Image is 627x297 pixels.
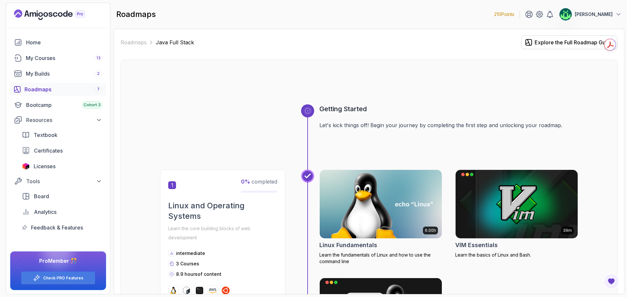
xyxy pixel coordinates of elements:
button: user profile image[PERSON_NAME] [559,8,622,21]
a: builds [10,67,106,80]
img: terminal logo [196,287,203,294]
span: 3 Courses [176,261,199,266]
p: Learn the core building blocks of web development [168,224,277,242]
a: feedback [18,221,106,234]
p: 39m [563,228,572,233]
a: licenses [18,160,106,173]
a: Landing page [14,9,100,20]
a: courses [10,52,106,65]
span: Feedback & Features [31,224,83,231]
span: Certificates [34,147,63,155]
p: Learn the basics of Linux and Bash. [455,252,578,258]
span: Board [34,192,49,200]
h2: VIM Essentials [455,241,498,250]
img: ubuntu logo [222,287,230,294]
p: 210 Points [494,11,514,18]
h2: roadmaps [116,9,156,20]
p: 6.00h [425,228,436,233]
a: Check PRO Features [43,275,83,281]
button: Check PRO Features [21,271,95,285]
a: Linux Fundamentals card6.00hLinux FundamentalsLearn the fundamentals of Linux and how to use the ... [319,170,442,265]
a: certificates [18,144,106,157]
a: board [18,190,106,203]
a: Roadmaps [121,38,147,46]
a: home [10,36,106,49]
button: Explore the Full Roadmap Guide [521,36,618,49]
span: Textbook [34,131,57,139]
span: 13 [96,55,101,61]
iframe: chat widget [600,271,620,290]
p: Learn the fundamentals of Linux and how to use the command line [319,252,442,265]
h2: Linux and Operating Systems [168,200,277,221]
button: Tools [10,175,106,187]
div: Roadmaps [24,85,102,93]
img: bash logo [183,287,190,294]
p: [PERSON_NAME] [575,11,613,18]
div: My Builds [26,70,102,78]
img: Linux Fundamentals card [320,170,442,238]
span: Analytics [34,208,56,216]
span: 0 % [241,178,250,185]
span: 2 [97,71,100,76]
img: jetbrains icon [22,163,30,170]
p: 8.9 hours of content [176,271,221,277]
div: My Courses [26,54,102,62]
img: aws logo [209,287,217,294]
span: Licenses [34,162,56,170]
button: Resources [10,114,106,126]
span: completed [241,178,277,185]
img: VIM Essentials card [456,170,578,238]
a: analytics [18,205,106,218]
a: textbook [18,128,106,141]
img: linux logo [169,287,177,294]
a: VIM Essentials card39mVIM EssentialsLearn the basics of Linux and Bash. [455,170,578,258]
div: Home [26,38,102,46]
span: 7 [97,87,100,92]
span: Cohort 3 [84,102,101,108]
img: user profile image [559,8,572,21]
span: 1 [168,181,176,189]
div: Bootcamp [26,101,102,109]
h3: Getting Started [319,104,578,113]
p: intermediate [176,250,205,257]
div: Explore the Full Roadmap Guide [535,38,613,46]
div: Tools [26,177,102,185]
p: Java Full Stack [156,38,194,46]
a: bootcamp [10,98,106,111]
p: Let's kick things off! Begin your journey by completing the first step and unlocking your roadmap. [319,121,578,129]
div: Resources [26,116,102,124]
a: roadmaps [10,83,106,96]
h2: Linux Fundamentals [319,241,377,250]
